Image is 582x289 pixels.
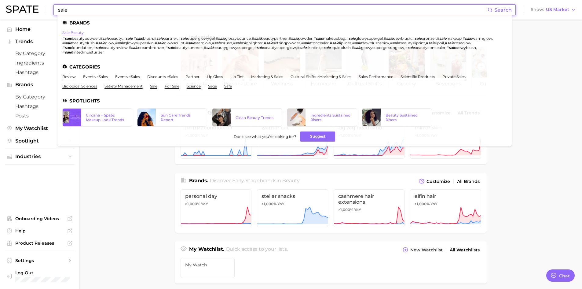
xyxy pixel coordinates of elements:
span: highlighter [243,41,263,45]
span: # [252,36,254,41]
a: cashmere hair extensions>1,000% YoY [334,189,405,227]
em: saie [449,45,456,50]
a: Circana + Spate: Makeup Look Trends [62,108,132,127]
span: # [216,36,218,41]
span: beautysuperglow [264,45,296,50]
a: cultural shifts >marketing & sales [291,74,351,79]
em: saie [332,41,339,45]
span: superglowygel [188,36,215,41]
span: Customize [426,179,450,184]
span: # [134,36,136,41]
span: beautysliptint [400,41,425,45]
a: Hashtags [5,102,75,111]
a: biological sciences [62,84,97,88]
span: Help [15,228,64,234]
span: # [254,45,257,50]
li: Categories [62,64,507,69]
span: Ingredients [15,60,64,66]
span: # [100,36,102,41]
div: Clean Beauty Trends [236,115,277,120]
a: My Watchlist [5,124,75,133]
a: sale [150,84,157,88]
em: saie [439,36,446,41]
span: # [405,45,408,50]
button: ShowUS Market [529,6,577,14]
em: saie [126,36,133,41]
span: # [297,45,299,50]
span: # [289,36,291,41]
span: My Watchlist [15,125,64,131]
a: discounts >sales [147,74,178,79]
a: Spotlight [5,136,75,146]
span: glowysuperskin [125,41,154,45]
a: by Category [5,49,75,58]
span: settingpowder [273,41,300,45]
span: # [212,41,214,45]
span: # [233,41,236,45]
span: tintedmoisturizer [72,50,104,54]
a: Hashtags [5,68,75,77]
span: Product Releases [15,240,64,246]
span: Don't see what you're looking for? [234,134,296,139]
a: saie beauty [62,30,84,35]
span: # [154,36,156,41]
span: beautysunmelt [175,45,203,50]
span: lipliner [339,41,351,45]
span: beautyglowysupergel [213,45,253,50]
em: saie [349,36,356,41]
em: saie [465,36,472,41]
span: New Watchlist [410,247,443,253]
a: by Category [5,92,75,102]
div: , , , , , , , , , , , , , , , , , , , , , , , , , , , , , , , , , , , , , , , , [62,36,500,54]
span: # [178,36,181,41]
span: # [129,45,131,50]
span: My Watch [185,262,230,267]
span: # [384,36,386,41]
div: Circana + Spate: Makeup Look Trends [86,113,127,122]
span: # [264,41,266,45]
span: beauty [109,36,122,41]
div: Sun Care Trends Report [161,113,202,122]
span: concealer [311,41,329,45]
span: Trends [15,39,64,44]
em: saie [118,41,125,45]
span: >1,000% [262,202,276,206]
span: # [463,36,465,41]
span: creambronzer [138,45,164,50]
span: # [62,41,65,45]
span: # [155,41,157,45]
span: US Market [546,8,569,11]
span: # [96,41,98,45]
span: warmglow [472,36,492,41]
button: Trends [5,37,75,46]
span: YoY [201,202,208,206]
em: saie [266,41,273,45]
a: events >sales [115,74,140,79]
span: YoY [354,207,361,212]
span: Search [494,7,512,13]
span: liquidblush [331,45,351,50]
em: saie [428,41,435,45]
em: saie [354,45,361,50]
a: All Brands [456,177,481,186]
span: >1,000% [415,202,430,206]
span: # [352,45,354,50]
span: blush [143,36,153,41]
em: saie [206,45,213,50]
span: brush [221,41,232,45]
span: dewyblush [456,45,476,50]
button: Brands [5,80,75,89]
span: # [330,41,332,45]
span: # [390,41,393,45]
span: dewblush [393,36,411,41]
a: for sale [165,84,179,88]
em: saie [65,50,72,54]
span: by Category [15,94,64,100]
em: saie [257,45,264,50]
em: saie [355,41,362,45]
span: Log Out [15,270,70,276]
span: # [62,50,65,54]
span: >1,000% [185,202,200,206]
span: # [185,41,188,45]
a: Settings [5,256,75,265]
